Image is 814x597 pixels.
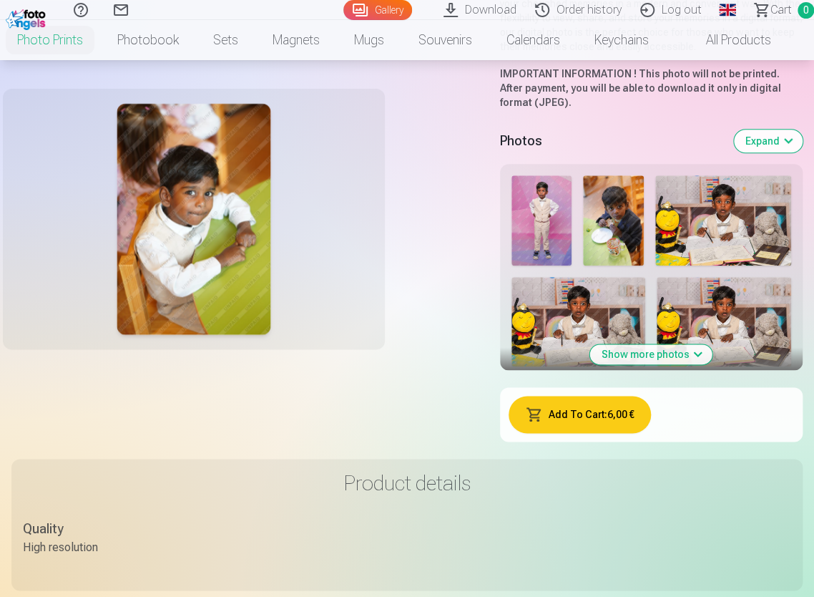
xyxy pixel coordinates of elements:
[500,131,722,151] h5: Photos
[590,344,712,364] button: Show more photos
[6,6,49,30] img: /fa1
[798,2,814,19] span: 0
[500,68,637,79] strong: IMPORTANT INFORMATION !
[577,20,666,60] a: Keychains
[401,20,489,60] a: Souvenirs
[100,20,196,60] a: Photobook
[23,519,98,539] div: Quality
[734,130,803,152] button: Expand
[196,20,255,60] a: Sets
[500,68,781,108] strong: This photo will not be printed. After payment, you will be able to download it only in digital fo...
[770,1,792,19] span: Сart
[23,470,791,496] h3: Product details
[337,20,401,60] a: Mugs
[23,539,98,556] div: High resolution
[509,396,652,433] button: Add To Cart:6,00 €
[666,20,788,60] a: All products
[255,20,337,60] a: Magnets
[489,20,577,60] a: Calendars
